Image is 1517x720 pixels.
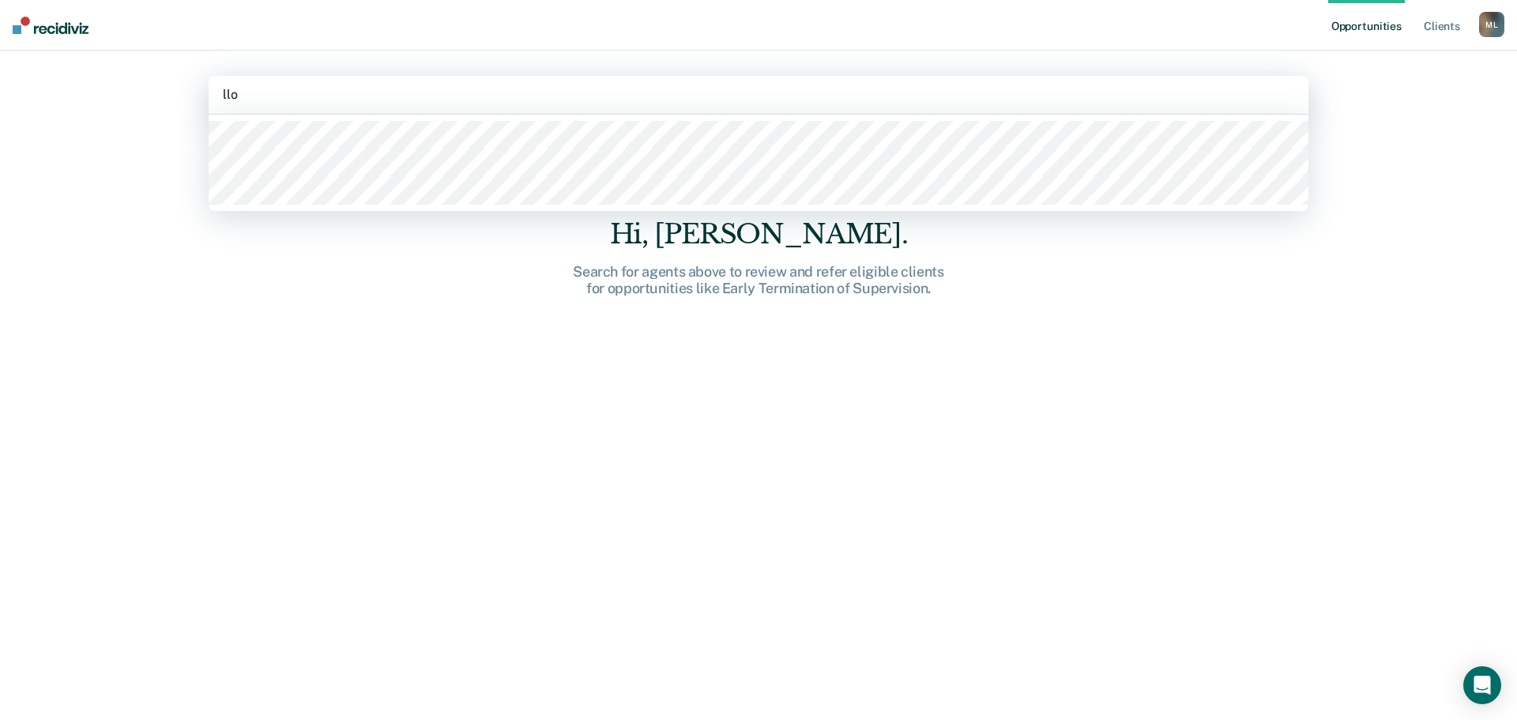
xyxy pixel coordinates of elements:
button: ML [1479,12,1504,37]
div: M L [1479,12,1504,37]
div: Search for agents above to review and refer eligible clients for opportunities like Early Termina... [506,263,1011,297]
img: Recidiviz [13,17,88,34]
div: Open Intercom Messenger [1463,666,1501,704]
div: Hi, [PERSON_NAME]. [506,218,1011,251]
